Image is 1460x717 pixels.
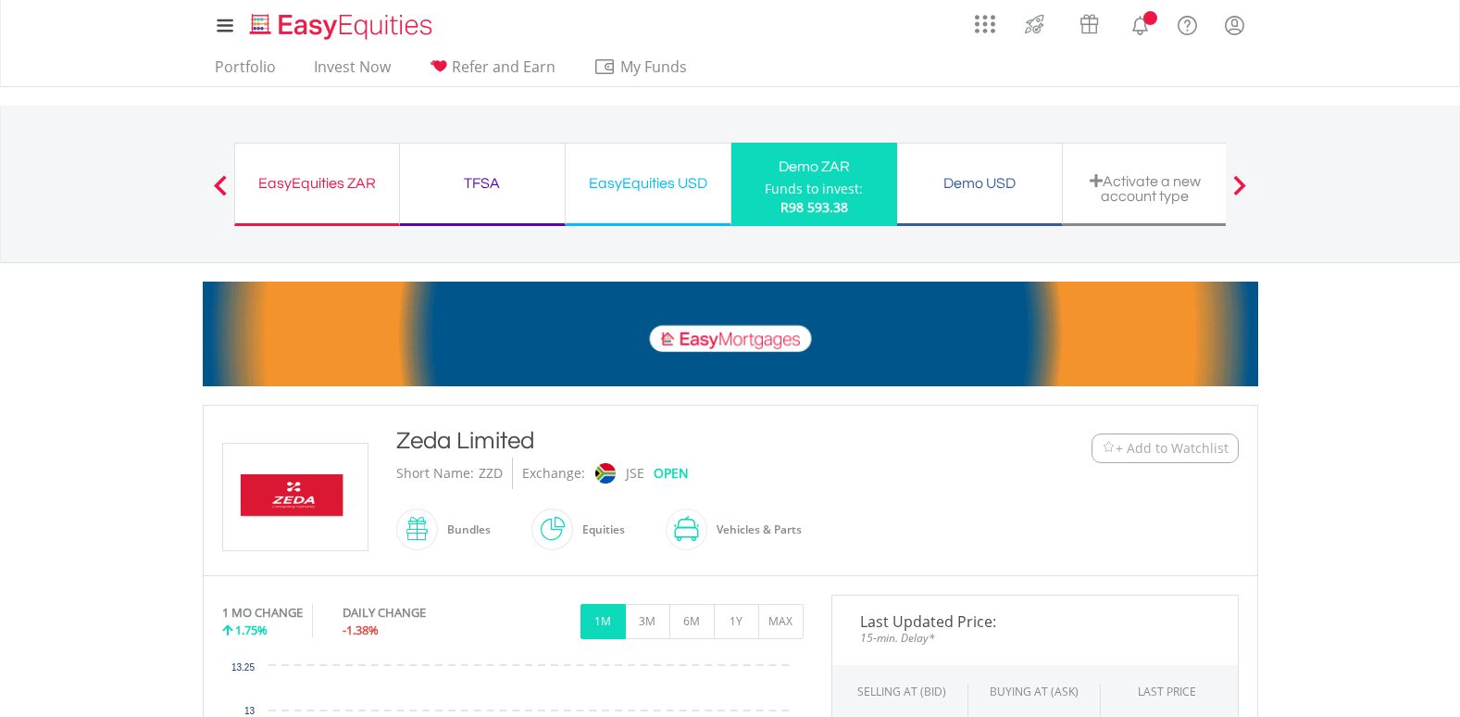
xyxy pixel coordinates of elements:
[1102,441,1116,455] img: Watchlist
[573,508,625,552] div: Equities
[411,170,554,196] div: TFSA
[742,154,886,180] div: Demo ZAR
[226,444,365,551] img: EQU.ZA.ZZD.png
[1116,439,1229,458] span: + Add to Watchlist
[479,458,503,489] div: ZZD
[243,5,440,42] a: Home page
[908,170,1051,196] div: Demo USD
[343,622,379,638] span: -1.38%
[246,11,440,42] img: EasyEquities_Logo.png
[1117,5,1164,42] a: Notifications
[707,508,802,552] div: Vehicles & Parts
[780,198,848,216] span: R98 593.38
[857,684,946,699] div: SELLING AT (BID)
[1019,9,1050,39] img: thrive-v2.svg
[1211,5,1258,45] a: My Profile
[577,170,719,196] div: EasyEquities USD
[765,180,863,198] div: Funds to invest:
[593,55,715,79] span: My Funds
[235,622,268,638] span: 1.75%
[222,604,303,622] div: 1 MO CHANGE
[421,57,563,86] a: Refer and Earn
[580,604,626,639] button: 1M
[626,458,644,489] div: JSE
[246,170,388,196] div: EasyEquities ZAR
[396,458,474,489] div: Short Name:
[846,629,1224,647] span: 15-min. Delay*
[1074,173,1217,204] div: Activate a new account type
[1062,5,1117,39] a: Vouchers
[758,604,804,639] button: MAX
[207,57,283,86] a: Portfolio
[1074,9,1104,39] img: vouchers-v2.svg
[1138,684,1196,699] div: LAST PRICE
[452,57,555,77] span: Refer and Earn
[594,463,615,484] img: jse.png
[669,604,715,639] button: 6M
[343,604,488,622] div: DAILY CHANGE
[846,614,1224,629] span: Last Updated Price:
[1092,434,1239,463] button: Watchlist + Add to Watchlist
[522,458,585,489] div: Exchange:
[714,604,759,639] button: 1Y
[203,282,1258,386] img: EasyMortage Promotion Banner
[396,424,978,458] div: Zeda Limited
[975,14,995,34] img: grid-menu-icon.svg
[654,458,689,489] div: OPEN
[243,706,255,716] text: 13
[1164,5,1211,42] a: FAQ's and Support
[990,684,1079,699] span: BUYING AT (ASK)
[438,508,491,552] div: Bundles
[625,604,670,639] button: 3M
[306,57,398,86] a: Invest Now
[231,662,254,673] text: 13.25
[963,5,1007,34] a: AppsGrid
